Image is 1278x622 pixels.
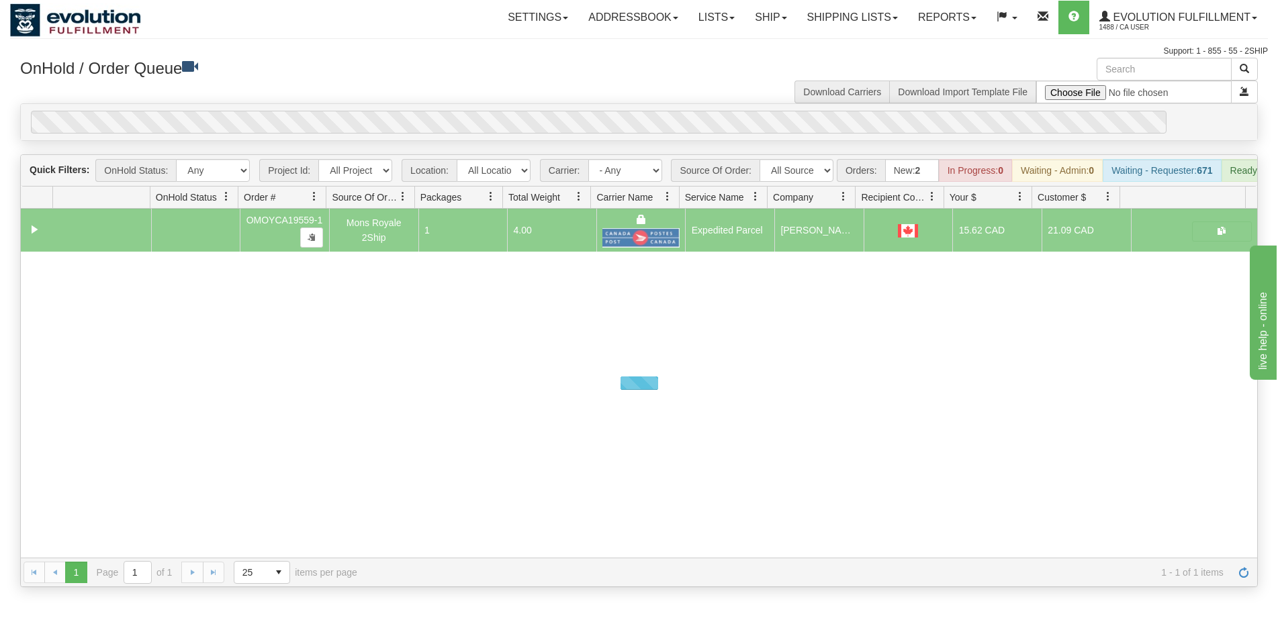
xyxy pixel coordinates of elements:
a: Reports [908,1,987,34]
a: Customer $ filter column settings [1097,185,1120,208]
span: Source Of Order [332,191,398,204]
div: Support: 1 - 855 - 55 - 2SHIP [10,46,1268,57]
a: Order # filter column settings [303,185,326,208]
span: Your $ [950,191,976,204]
a: Total Weight filter column settings [567,185,590,208]
span: Location: [402,159,457,182]
a: Download Carriers [803,87,881,97]
a: Settings [498,1,578,34]
a: Download Import Template File [898,87,1028,97]
div: In Progress: [939,159,1012,182]
a: Lists [688,1,745,34]
a: Company filter column settings [832,185,855,208]
img: logo1488.jpg [10,3,141,37]
span: Service Name [685,191,744,204]
span: items per page [234,561,357,584]
a: Evolution Fulfillment 1488 / CA User [1089,1,1267,34]
a: Addressbook [578,1,688,34]
a: Service Name filter column settings [744,185,767,208]
span: select [268,562,289,583]
span: Page of 1 [97,561,173,584]
input: Import [1036,81,1232,103]
a: Refresh [1233,562,1254,583]
span: Recipient Country [861,191,927,204]
a: OnHold Status filter column settings [215,185,238,208]
span: Page 1 [65,562,87,583]
label: Quick Filters: [30,163,89,176]
span: Carrier: [540,159,588,182]
span: 1488 / CA User [1099,21,1200,34]
span: Order # [244,191,275,204]
input: Page 1 [124,562,151,583]
div: live help - online [10,8,124,24]
div: grid toolbar [21,155,1257,187]
span: Total Weight [508,191,560,204]
strong: 2 [915,165,921,176]
span: Evolution Fulfillment [1110,11,1250,23]
span: Packages [420,191,461,204]
a: Source Of Order filter column settings [392,185,414,208]
span: Company [773,191,813,204]
button: Search [1231,58,1258,81]
a: Your $ filter column settings [1009,185,1032,208]
a: Ship [745,1,796,34]
a: Packages filter column settings [480,185,502,208]
span: OnHold Status [156,191,217,204]
span: Orders: [837,159,885,182]
span: Page sizes drop down [234,561,290,584]
strong: 671 [1197,165,1212,176]
a: Recipient Country filter column settings [921,185,944,208]
span: 25 [242,566,260,579]
span: Project Id: [259,159,318,182]
div: New: [885,159,939,182]
iframe: chat widget [1247,242,1277,379]
span: Customer $ [1038,191,1086,204]
a: Carrier Name filter column settings [656,185,679,208]
strong: 0 [1089,165,1094,176]
span: Source Of Order: [671,159,760,182]
h3: OnHold / Order Queue [20,58,629,77]
span: OnHold Status: [95,159,176,182]
div: Waiting - Admin: [1012,159,1103,182]
div: Waiting - Requester: [1103,159,1221,182]
span: Carrier Name [596,191,653,204]
strong: 0 [998,165,1003,176]
span: 1 - 1 of 1 items [376,567,1224,578]
input: Search [1097,58,1232,81]
a: Shipping lists [797,1,908,34]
